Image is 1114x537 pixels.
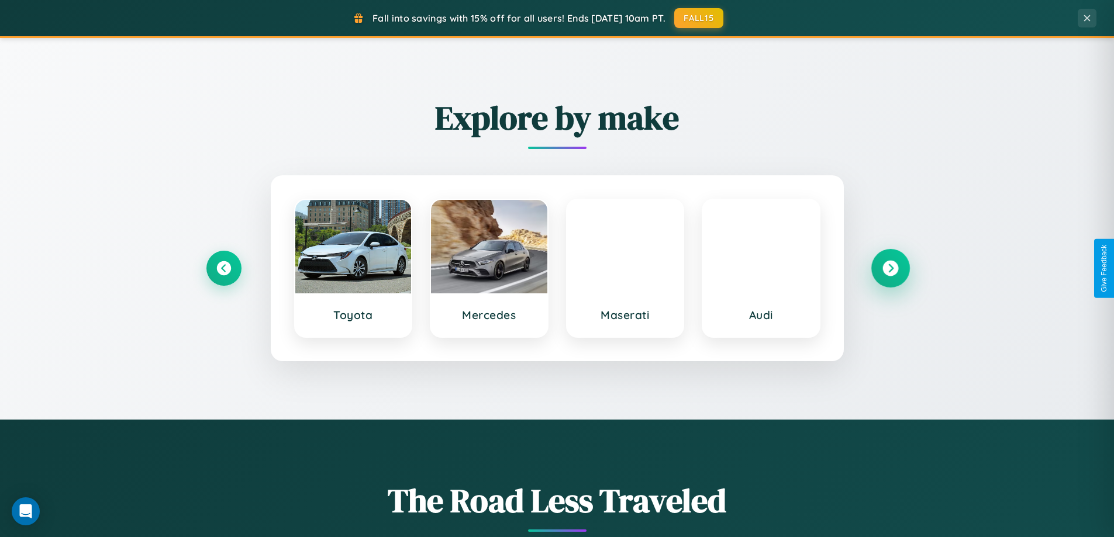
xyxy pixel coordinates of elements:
div: Give Feedback [1100,245,1108,292]
span: Fall into savings with 15% off for all users! Ends [DATE] 10am PT. [373,12,665,24]
button: FALL15 [674,8,723,28]
h3: Mercedes [443,308,536,322]
h3: Toyota [307,308,400,322]
h3: Audi [715,308,808,322]
h2: Explore by make [206,95,908,140]
h3: Maserati [579,308,672,322]
div: Open Intercom Messenger [12,497,40,525]
h1: The Road Less Traveled [206,478,908,523]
